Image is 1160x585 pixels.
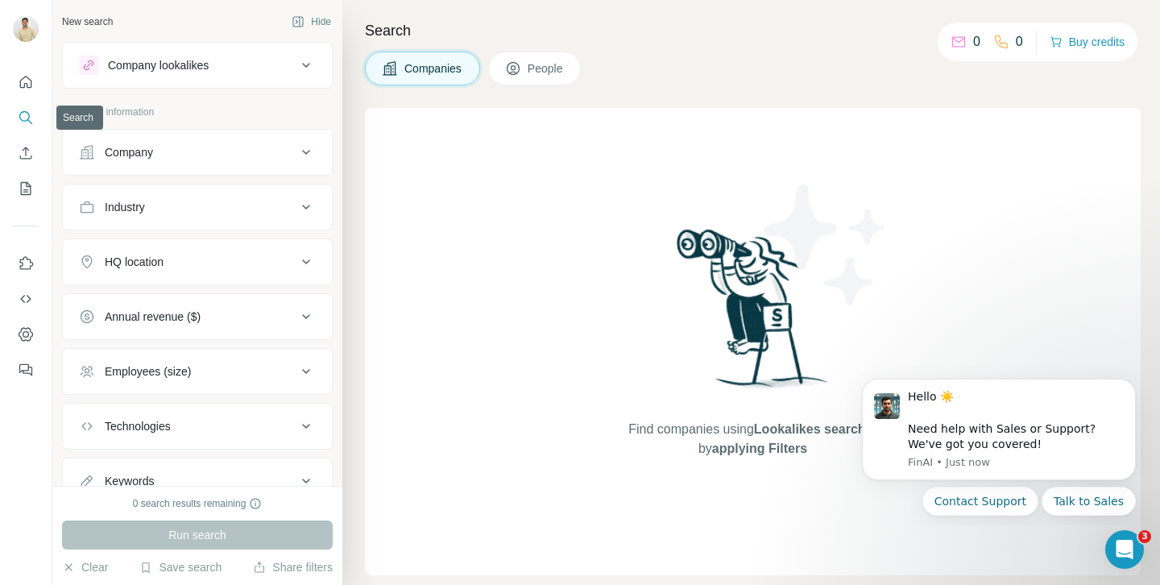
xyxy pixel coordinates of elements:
[365,19,1141,42] h4: Search
[63,243,332,281] button: HQ location
[13,355,39,384] button: Feedback
[13,174,39,203] button: My lists
[973,32,980,52] p: 0
[62,105,333,119] p: Company information
[13,249,39,278] button: Use Surfe on LinkedIn
[63,188,332,226] button: Industry
[13,139,39,168] button: Enrich CSV
[63,297,332,336] button: Annual revenue ($)
[754,422,866,436] span: Lookalikes search
[139,559,222,575] button: Save search
[280,10,342,34] button: Hide
[105,144,153,160] div: Company
[63,462,332,500] button: Keywords
[108,57,209,73] div: Company lookalikes
[133,496,263,511] div: 0 search results remaining
[1016,32,1023,52] p: 0
[13,320,39,349] button: Dashboard
[105,473,154,489] div: Keywords
[13,68,39,97] button: Quick start
[62,15,113,29] div: New search
[404,60,463,77] span: Companies
[753,172,898,317] img: Surfe Illustration - Stars
[62,559,108,575] button: Clear
[105,418,171,434] div: Technologies
[1050,31,1125,53] button: Buy credits
[13,103,39,132] button: Search
[528,60,565,77] span: People
[838,364,1160,525] iframe: Intercom notifications message
[1105,530,1144,569] iframe: Intercom live chat
[623,420,881,458] span: Find companies using or by
[13,284,39,313] button: Use Surfe API
[105,309,201,325] div: Annual revenue ($)
[63,352,332,391] button: Employees (size)
[253,559,333,575] button: Share filters
[712,442,807,455] span: applying Filters
[1138,530,1151,543] span: 3
[63,46,332,85] button: Company lookalikes
[63,407,332,446] button: Technologies
[669,225,837,405] img: Surfe Illustration - Woman searching with binoculars
[13,16,39,42] img: Avatar
[63,133,332,172] button: Company
[105,199,145,215] div: Industry
[105,254,164,270] div: HQ location
[105,363,191,380] div: Employees (size)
